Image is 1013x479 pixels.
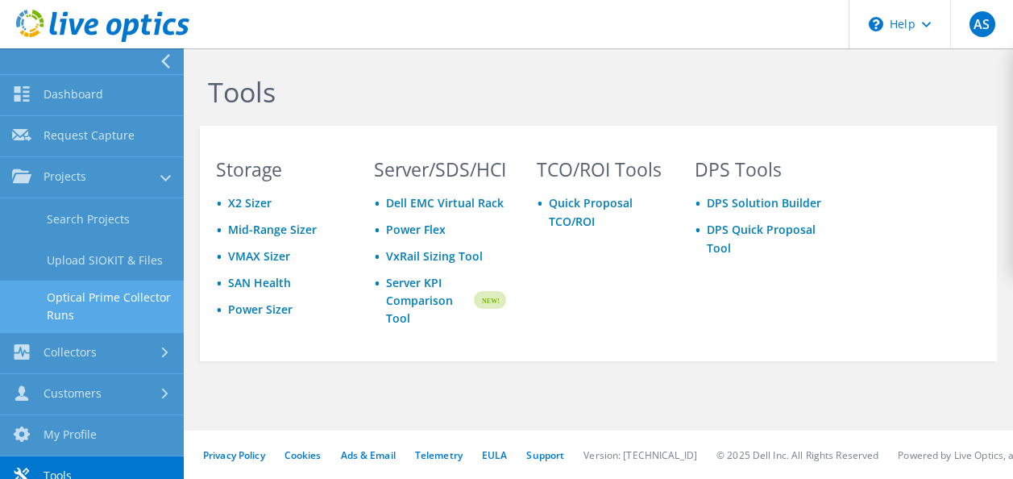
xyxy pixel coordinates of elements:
a: Ads & Email [341,448,396,462]
h3: TCO/ROI Tools [537,160,664,178]
li: © 2025 Dell Inc. All Rights Reserved [716,448,878,462]
a: Power Sizer [228,302,293,317]
h1: Tools [208,75,981,109]
a: VxRail Sizing Tool [386,248,483,264]
a: Dell EMC Virtual Rack [386,195,504,210]
a: DPS Quick Proposal Tool [707,222,816,256]
a: DPS Solution Builder [707,195,821,210]
a: EULA [482,448,507,462]
a: Privacy Policy [203,448,265,462]
span: AS [969,11,995,37]
svg: \n [869,17,883,31]
a: Mid-Range Sizer [228,222,317,237]
img: new-badge.svg [471,273,506,328]
a: SAN Health [228,275,291,290]
h3: Storage [216,160,343,178]
a: Telemetry [415,448,463,462]
h3: Server/SDS/HCI [374,160,506,178]
h3: DPS Tools [695,160,822,178]
a: Server KPI Comparison Tool [386,274,471,327]
li: Version: [TECHNICAL_ID] [583,448,697,462]
a: Power Flex [386,222,446,237]
a: Quick Proposal TCO/ROI [549,195,633,229]
a: VMAX Sizer [228,248,290,264]
a: Cookies [284,448,322,462]
a: Support [526,448,564,462]
a: X2 Sizer [228,195,272,210]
